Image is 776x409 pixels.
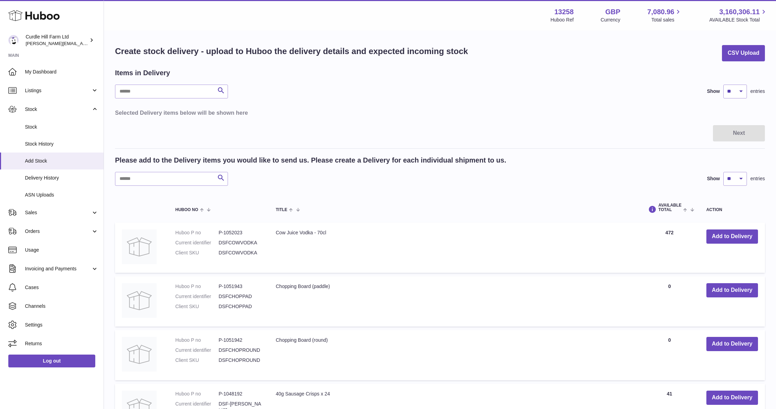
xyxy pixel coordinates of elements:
div: Currency [601,17,620,23]
span: Orders [25,228,91,235]
dd: DSFCHOPROUND [219,357,262,364]
button: Add to Delivery [706,337,758,351]
td: Cow Juice Vodka - 70cl [269,223,640,273]
h2: Items in Delivery [115,68,170,78]
dd: DSFCHOPPAD [219,303,262,310]
dt: Client SKU [175,250,219,256]
td: Chopping Board (paddle) [269,276,640,327]
h3: Selected Delivery items below will be shown here [115,109,765,116]
span: Sales [25,209,91,216]
dt: Current identifier [175,347,219,354]
a: 3,160,306.11 AVAILABLE Stock Total [709,7,768,23]
span: Add Stock [25,158,98,164]
span: Cases [25,284,98,291]
strong: 13258 [554,7,574,17]
img: Chopping Board (paddle) [122,283,157,318]
dt: Current identifier [175,293,219,300]
dt: Huboo P no [175,391,219,397]
span: My Dashboard [25,69,98,75]
div: Curdle Hill Farm Ltd [26,34,88,47]
dd: P-1051943 [219,283,262,290]
dd: DSFCHOPPAD [219,293,262,300]
button: Add to Delivery [706,391,758,405]
td: Chopping Board (round) [269,330,640,380]
a: Log out [8,355,95,367]
span: Delivery History [25,175,98,181]
strong: GBP [605,7,620,17]
div: Action [706,208,758,212]
dd: P-1051942 [219,337,262,343]
td: 472 [640,223,699,273]
dt: Client SKU [175,303,219,310]
dd: DSFCOWVODKA [219,240,262,246]
td: 0 [640,330,699,380]
span: 7,080.96 [647,7,674,17]
span: [PERSON_NAME][EMAIL_ADDRESS][DOMAIN_NAME] [26,41,139,46]
img: Chopping Board (round) [122,337,157,372]
dt: Huboo P no [175,283,219,290]
span: Returns [25,340,98,347]
span: AVAILABLE Stock Total [709,17,768,23]
img: Cow Juice Vodka - 70cl [122,229,157,264]
span: Invoicing and Payments [25,266,91,272]
span: Settings [25,322,98,328]
span: Listings [25,87,91,94]
label: Show [707,175,720,182]
span: Huboo no [175,208,198,212]
img: miranda@diddlysquatfarmshop.com [8,35,19,45]
dd: DSFCOWVODKA [219,250,262,256]
h1: Create stock delivery - upload to Huboo the delivery details and expected incoming stock [115,46,468,57]
span: Total sales [651,17,682,23]
dd: P-1052023 [219,229,262,236]
button: Add to Delivery [706,229,758,244]
dd: DSFCHOPROUND [219,347,262,354]
span: ASN Uploads [25,192,98,198]
span: Channels [25,303,98,310]
dt: Huboo P no [175,229,219,236]
span: Stock [25,124,98,130]
dt: Client SKU [175,357,219,364]
div: Huboo Ref [550,17,574,23]
a: 7,080.96 Total sales [647,7,682,23]
span: Stock History [25,141,98,147]
span: 3,160,306.11 [719,7,760,17]
span: AVAILABLE Total [658,203,681,212]
label: Show [707,88,720,95]
span: Usage [25,247,98,253]
span: entries [750,88,765,95]
button: Add to Delivery [706,283,758,297]
span: entries [750,175,765,182]
td: 0 [640,276,699,327]
h2: Please add to the Delivery items you would like to send us. Please create a Delivery for each ind... [115,156,506,165]
dt: Current identifier [175,240,219,246]
dd: P-1048192 [219,391,262,397]
button: CSV Upload [722,45,765,61]
span: Title [276,208,287,212]
dt: Huboo P no [175,337,219,343]
span: Stock [25,106,91,113]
